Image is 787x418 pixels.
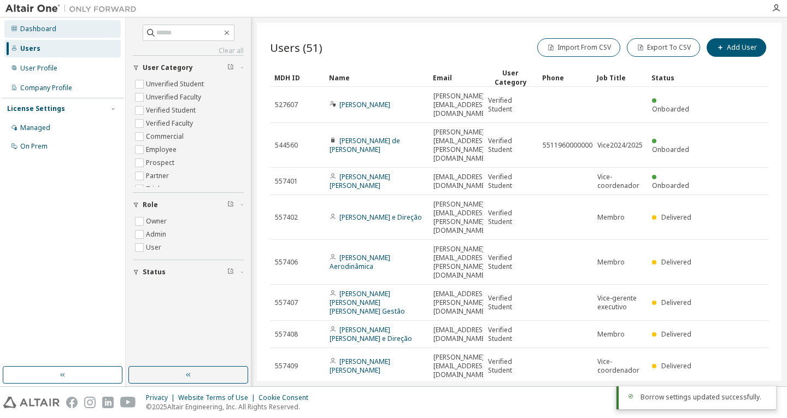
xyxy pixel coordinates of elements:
span: 557402 [275,213,298,222]
span: 557409 [275,362,298,370]
span: Membro [597,213,625,222]
label: User [146,241,163,254]
span: Users (51) [270,40,322,55]
span: 5511960000000 [543,141,592,150]
span: Clear filter [227,201,234,209]
label: Commercial [146,130,186,143]
button: Import From CSV [537,38,620,57]
span: Verified Student [488,294,533,311]
div: Website Terms of Use [178,393,259,402]
span: [PERSON_NAME][EMAIL_ADDRESS][DOMAIN_NAME] [433,92,489,118]
span: Verified Student [488,254,533,271]
img: linkedin.svg [102,397,114,408]
span: [EMAIL_ADDRESS][PERSON_NAME][DOMAIN_NAME] [433,290,489,316]
img: instagram.svg [84,397,96,408]
span: [PERSON_NAME][EMAIL_ADDRESS][PERSON_NAME][DOMAIN_NAME] [433,128,489,163]
span: 557408 [275,330,298,339]
a: [PERSON_NAME] [339,100,390,109]
div: MDH ID [274,69,320,86]
img: Altair One [5,3,142,14]
span: Delivered [661,298,691,307]
span: Vice2024/2025 [597,141,643,150]
span: Membro [597,330,625,339]
a: [PERSON_NAME] [PERSON_NAME] [330,172,390,190]
span: [PERSON_NAME][EMAIL_ADDRESS][PERSON_NAME][DOMAIN_NAME] [433,200,489,235]
span: Clear filter [227,63,234,72]
span: Verified Student [488,357,533,375]
span: 557407 [275,298,298,307]
span: Status [143,268,166,276]
span: Verified Student [488,173,533,190]
span: Verified Student [488,96,533,114]
span: Verified Student [488,209,533,226]
span: Onboarded [652,104,689,114]
label: Unverified Faculty [146,91,203,104]
label: Owner [146,215,169,228]
div: Borrow settings updated successfully. [641,393,767,402]
img: altair_logo.svg [3,397,60,408]
span: Clear filter [227,268,234,276]
a: [PERSON_NAME] de [PERSON_NAME] [330,136,400,154]
div: Cookie Consent [259,393,315,402]
a: [PERSON_NAME] Aerodinâmica [330,253,390,271]
button: User Category [133,56,244,80]
a: [PERSON_NAME] e Direção [339,213,422,222]
a: [PERSON_NAME] [PERSON_NAME] [330,357,390,375]
div: Privacy [146,393,178,402]
div: On Prem [20,142,48,151]
div: Users [20,44,40,53]
div: Status [651,69,697,86]
span: [PERSON_NAME][EMAIL_ADDRESS][DOMAIN_NAME] [433,353,489,379]
div: License Settings [7,104,65,113]
label: Verified Student [146,104,198,117]
img: facebook.svg [66,397,78,408]
p: © 2025 Altair Engineering, Inc. All Rights Reserved. [146,402,315,411]
span: Onboarded [652,181,689,190]
span: Membro [597,258,625,267]
button: Export To CSV [627,38,700,57]
div: Phone [542,69,588,86]
span: 544560 [275,141,298,150]
label: Trial [146,182,162,196]
div: User Category [488,68,533,87]
img: youtube.svg [120,397,136,408]
a: Clear all [133,46,244,55]
span: Delivered [661,213,691,222]
label: Prospect [146,156,177,169]
div: Managed [20,123,50,132]
span: 527607 [275,101,298,109]
div: Email [433,69,479,86]
span: Verified Student [488,326,533,343]
button: Add User [707,38,766,57]
span: [EMAIL_ADDRESS][DOMAIN_NAME] [433,326,489,343]
span: Onboarded [652,145,689,154]
span: Vice-coordenador [597,357,642,375]
a: [PERSON_NAME] [PERSON_NAME] e Direção [330,325,412,343]
span: 557406 [275,258,298,267]
span: Role [143,201,158,209]
span: User Category [143,63,193,72]
span: Delivered [661,361,691,370]
label: Verified Faculty [146,117,195,130]
span: Delivered [661,329,691,339]
button: Status [133,260,244,284]
div: Dashboard [20,25,56,33]
span: Vice-gerente executivo [597,294,642,311]
label: Partner [146,169,171,182]
span: Vice-coordenador [597,173,642,190]
div: Company Profile [20,84,72,92]
div: Job Title [597,69,643,86]
label: Admin [146,228,168,241]
div: User Profile [20,64,57,73]
span: [EMAIL_ADDRESS][DOMAIN_NAME] [433,173,489,190]
span: Verified Student [488,137,533,154]
label: Employee [146,143,179,156]
button: Role [133,193,244,217]
span: Delivered [661,257,691,267]
span: [PERSON_NAME][EMAIL_ADDRESS][PERSON_NAME][DOMAIN_NAME] [433,245,489,280]
span: 557401 [275,177,298,186]
div: Name [329,69,424,86]
label: Unverified Student [146,78,206,91]
a: [PERSON_NAME] [PERSON_NAME] [PERSON_NAME] Gestão [330,289,405,316]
